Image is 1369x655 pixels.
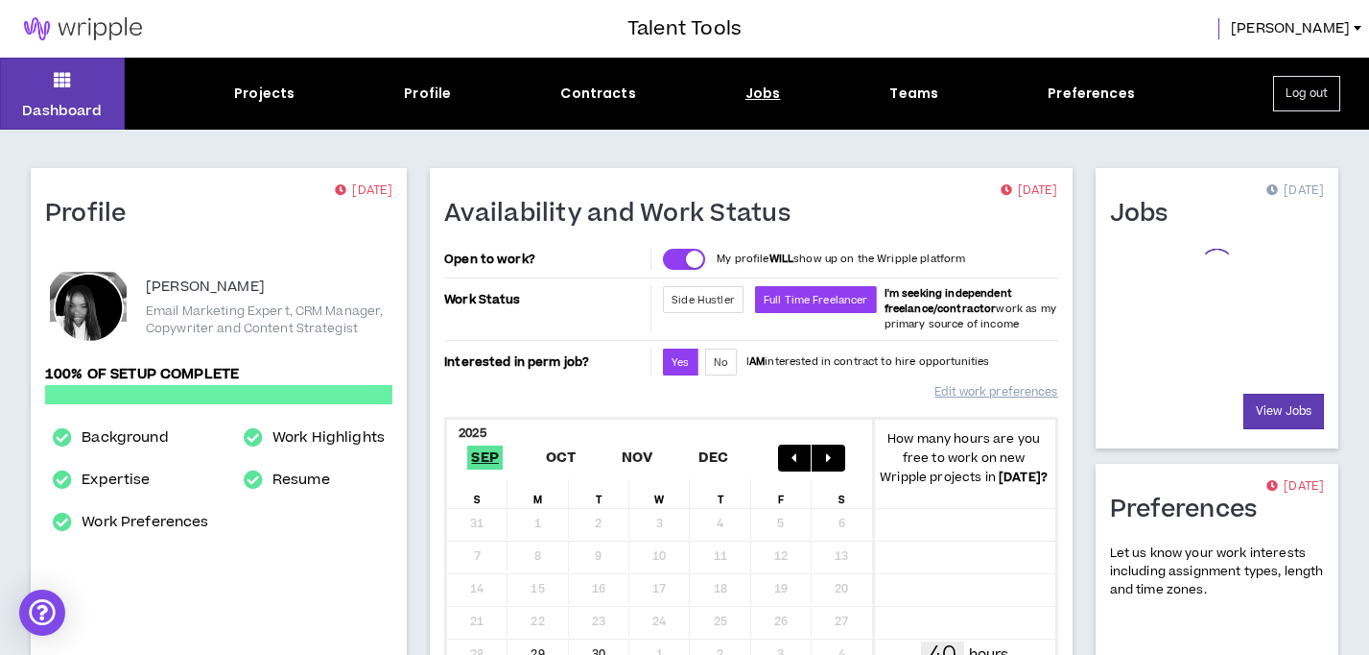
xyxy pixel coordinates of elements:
[467,446,503,470] span: Sep
[1266,182,1324,201] p: [DATE]
[19,590,65,636] div: Open Intercom Messenger
[45,364,392,385] p: 100% of setup complete
[1243,394,1324,429] a: View Jobs
[1266,477,1324,497] p: [DATE]
[82,511,208,534] a: Work Preferences
[873,429,1055,487] p: How many hours are you free to work on new Wripple projects in
[812,479,872,508] div: S
[745,84,781,104] div: Jobs
[146,276,265,299] p: [PERSON_NAME]
[335,182,392,201] p: [DATE]
[769,252,794,266] strong: WILL
[885,286,1056,331] span: work as my primary source of income
[507,479,568,508] div: M
[1001,182,1058,201] p: [DATE]
[444,199,805,230] h1: Availability and Work Status
[272,426,385,449] a: Work Highlights
[1110,495,1272,525] h1: Preferences
[569,479,629,508] div: T
[444,252,647,267] p: Open to work?
[82,426,168,449] a: Background
[45,263,131,350] div: Vanessa P.
[934,376,1057,409] a: Edit work preferences
[629,479,690,508] div: W
[672,293,735,307] span: Side Hustler
[627,14,742,43] h3: Talent Tools
[618,446,657,470] span: Nov
[746,354,990,370] p: I interested in contract to hire opportunities
[1110,199,1183,230] h1: Jobs
[82,469,150,492] a: Expertise
[22,101,102,121] p: Dashboard
[672,355,689,370] span: Yes
[714,355,728,370] span: No
[694,446,732,470] span: Dec
[690,479,750,508] div: T
[751,479,812,508] div: F
[560,84,635,104] div: Contracts
[444,286,647,313] p: Work Status
[1110,545,1324,600] p: Let us know your work interests including assignment types, length and time zones.
[885,286,1012,316] b: I'm seeking independent freelance/contractor
[45,199,141,230] h1: Profile
[146,303,392,337] p: Email Marketing Expert, CRM Manager, Copywriter and Content Strategist
[749,354,765,369] strong: AM
[459,425,486,442] b: 2025
[404,84,451,104] div: Profile
[1048,84,1135,104] div: Preferences
[542,446,580,470] span: Oct
[717,252,965,267] p: My profile show up on the Wripple platform
[999,469,1048,486] b: [DATE] ?
[444,349,647,376] p: Interested in perm job?
[1231,18,1350,39] span: [PERSON_NAME]
[889,84,938,104] div: Teams
[1273,76,1340,111] button: Log out
[272,469,330,492] a: Resume
[447,479,507,508] div: S
[234,84,295,104] div: Projects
